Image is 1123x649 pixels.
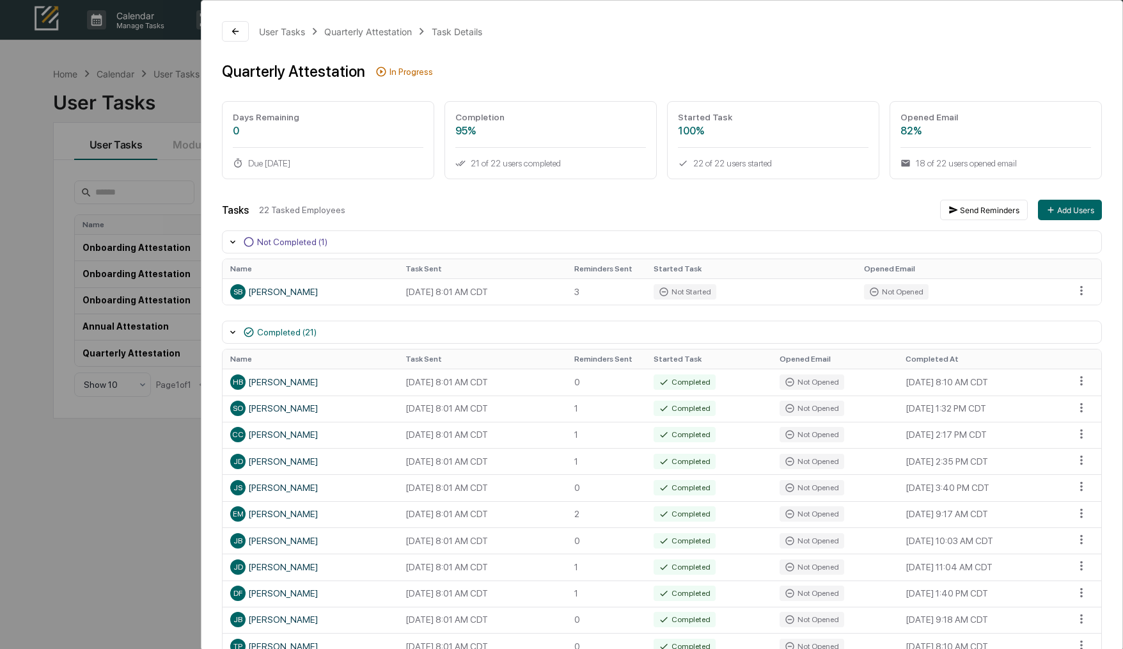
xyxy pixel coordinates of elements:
iframe: Open customer support [1082,607,1117,641]
div: Not Opened [780,612,844,627]
div: Tasks [222,204,249,216]
div: Completed [654,401,716,416]
div: [PERSON_NAME] [230,401,390,416]
div: [PERSON_NAME] [230,374,390,390]
span: JD [233,457,243,466]
td: 1 [567,422,646,448]
td: [DATE] 9:17 AM CDT [898,501,1067,527]
td: [DATE] 10:03 AM CDT [898,527,1067,554]
div: Task Details [432,26,482,37]
div: Completed [654,427,716,442]
div: [PERSON_NAME] [230,480,390,495]
div: Not Completed (1) [257,237,327,247]
div: [PERSON_NAME] [230,586,390,601]
div: [PERSON_NAME] [230,427,390,442]
div: Completed [654,559,716,575]
th: Task Sent [398,349,567,369]
span: JS [233,483,242,492]
div: Not Opened [780,586,844,601]
div: [PERSON_NAME] [230,454,390,469]
span: EM [233,509,244,518]
span: DF [233,589,242,598]
div: 82% [900,125,1091,137]
span: HB [233,378,243,387]
div: Completed [654,612,716,627]
td: 3 [567,278,646,305]
div: 18 of 22 users opened email [900,158,1091,168]
span: JD [233,563,243,572]
td: 1 [567,581,646,607]
div: 100% [678,125,868,137]
div: Not Opened [864,284,929,300]
td: [DATE] 2:17 PM CDT [898,422,1067,448]
th: Reminders Sent [567,259,646,278]
div: [PERSON_NAME] [230,612,390,627]
button: Add Users [1038,200,1102,220]
td: [DATE] 3:40 PM CDT [898,474,1067,501]
td: [DATE] 2:35 PM CDT [898,448,1067,474]
td: [DATE] 8:01 AM CDT [398,474,567,501]
td: 1 [567,396,646,422]
div: 22 of 22 users started [678,158,868,168]
div: Not Opened [780,454,844,469]
div: User Tasks [259,26,305,37]
div: Not Opened [780,533,844,549]
td: [DATE] 8:01 AM CDT [398,501,567,527]
div: Not Opened [780,506,844,522]
div: Not Opened [780,374,844,390]
div: Completed [654,533,716,549]
button: Send Reminders [940,200,1028,220]
div: Quarterly Attestation [324,26,412,37]
th: Opened Email [856,259,1067,278]
span: SO [233,404,243,413]
th: Opened Email [772,349,898,369]
td: [DATE] 8:01 AM CDT [398,554,567,580]
th: Started Task [646,259,856,278]
div: Not Started [654,284,716,300]
div: Due [DATE] [233,158,423,168]
th: Name [223,259,398,278]
div: Not Opened [780,401,844,416]
td: 1 [567,554,646,580]
td: [DATE] 8:01 AM CDT [398,396,567,422]
td: 0 [567,369,646,395]
div: 22 Tasked Employees [259,205,930,215]
th: Task Sent [398,259,567,278]
span: SB [233,287,242,296]
td: [DATE] 8:01 AM CDT [398,422,567,448]
td: [DATE] 11:04 AM CDT [898,554,1067,580]
td: [DATE] 8:01 AM CDT [398,527,567,554]
td: [DATE] 1:32 PM CDT [898,396,1067,422]
span: JB [233,615,242,624]
div: Not Opened [780,559,844,575]
td: [DATE] 8:01 AM CDT [398,607,567,633]
span: CC [232,430,244,439]
td: 0 [567,527,646,554]
div: [PERSON_NAME] [230,533,390,549]
th: Completed At [898,349,1067,369]
td: 0 [567,474,646,501]
th: Reminders Sent [567,349,646,369]
div: Not Opened [780,480,844,495]
div: Completed [654,374,716,390]
div: Started Task [678,112,868,122]
div: [PERSON_NAME] [230,559,390,575]
th: Name [223,349,398,369]
div: [PERSON_NAME] [230,284,390,300]
td: [DATE] 8:01 AM CDT [398,448,567,474]
div: Completed [654,454,716,469]
div: Completed (21) [257,327,317,337]
div: Opened Email [900,112,1091,122]
div: 95% [455,125,646,137]
td: [DATE] 1:40 PM CDT [898,581,1067,607]
div: 0 [233,125,423,137]
th: Started Task [646,349,772,369]
div: Completed [654,480,716,495]
td: 0 [567,607,646,633]
td: [DATE] 8:01 AM CDT [398,369,567,395]
td: [DATE] 8:10 AM CDT [898,369,1067,395]
div: Completed [654,586,716,601]
td: [DATE] 9:18 AM CDT [898,607,1067,633]
td: [DATE] 8:01 AM CDT [398,278,567,305]
div: [PERSON_NAME] [230,506,390,522]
